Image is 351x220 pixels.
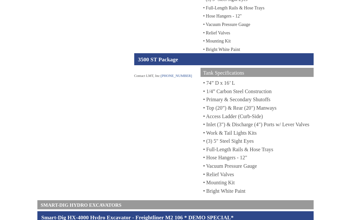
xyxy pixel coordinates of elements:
span: Tank Specifications [203,70,244,76]
span: 3500 ST Package [138,57,178,63]
span: Contact LMT, Inc: [134,74,192,78]
a: [PHONE_NUMBER] [161,74,192,78]
span: SMART-DIG HYDRO EXCAVATORS [41,203,122,208]
div: • 74” D x 16’ L • 1/4” Carbon Steel Construction • Primary & Secondary Shutoffs • Top (20”) & Rea... [201,79,314,195]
